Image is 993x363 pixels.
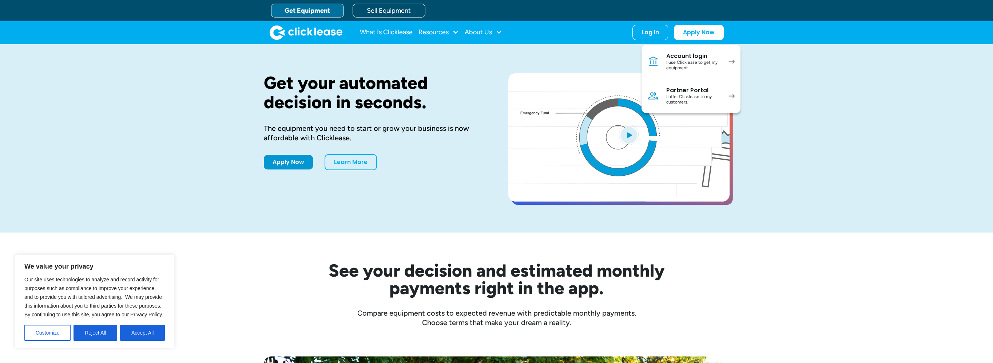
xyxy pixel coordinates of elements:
[508,73,730,202] a: open lightbox
[270,25,342,40] img: Clicklease logo
[325,154,377,170] a: Learn More
[728,60,735,64] img: arrow
[666,60,721,71] div: I use Clicklease to get my equipment
[270,25,342,40] a: home
[728,94,735,98] img: arrow
[264,73,485,112] h1: Get your automated decision in seconds.
[74,325,117,341] button: Reject All
[647,56,659,67] img: Bank icon
[465,25,502,40] div: About Us
[271,4,344,17] a: Get Equipment
[24,325,71,341] button: Customize
[264,155,313,169] a: Apply Now
[674,25,724,40] a: Apply Now
[619,125,639,145] img: Blue play button logo on a light blue circular background
[360,25,413,40] a: What Is Clicklease
[24,262,165,271] p: We value your privacy
[642,79,740,113] a: Partner PortalI offer Clicklease to my customers.
[642,45,740,79] a: Account loginI use Clicklease to get my equipment
[120,325,165,341] button: Accept All
[353,4,425,17] a: Sell Equipment
[666,52,721,60] div: Account login
[642,45,740,113] nav: Log In
[15,254,175,348] div: We value your privacy
[24,277,163,317] span: Our site uses technologies to analyze and record activity for purposes such as compliance to impr...
[642,29,659,36] div: Log In
[647,90,659,102] img: Person icon
[293,262,700,297] h2: See your decision and estimated monthly payments right in the app.
[264,124,485,143] div: The equipment you need to start or grow your business is now affordable with Clicklease.
[418,25,459,40] div: Resources
[666,94,721,105] div: I offer Clicklease to my customers.
[666,87,721,94] div: Partner Portal
[264,308,730,327] div: Compare equipment costs to expected revenue with predictable monthly payments. Choose terms that ...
